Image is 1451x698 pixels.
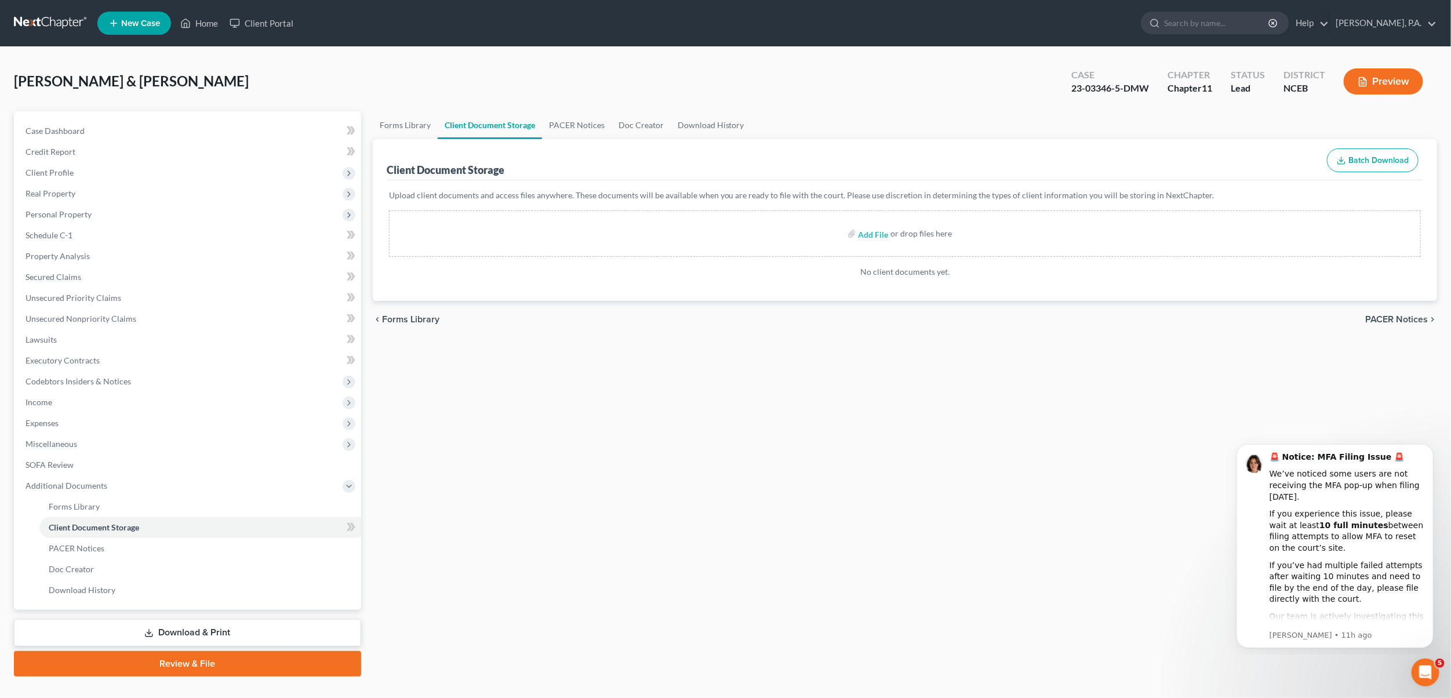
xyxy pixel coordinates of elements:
[1164,12,1270,34] input: Search by name...
[49,585,115,595] span: Download History
[389,190,1421,201] p: Upload client documents and access files anywhere. These documents will be available when you are...
[26,168,74,177] span: Client Profile
[16,455,361,475] a: SOFA Review
[49,522,139,532] span: Client Document Storage
[16,141,361,162] a: Credit Report
[16,329,361,350] a: Lawsuits
[1290,13,1329,34] a: Help
[14,651,361,677] a: Review & File
[39,580,361,601] a: Download History
[26,251,90,261] span: Property Analysis
[1330,13,1437,34] a: [PERSON_NAME], P.A.
[49,543,104,553] span: PACER Notices
[1283,68,1325,82] div: District
[542,111,612,139] a: PACER Notices
[39,538,361,559] a: PACER Notices
[1231,82,1265,95] div: Lead
[1202,82,1212,93] span: 11
[1365,315,1428,324] span: PACER Notices
[1344,68,1423,94] button: Preview
[1168,68,1212,82] div: Chapter
[26,230,72,240] span: Schedule C-1
[26,126,85,136] span: Case Dashboard
[26,355,100,365] span: Executory Contracts
[1168,82,1212,95] div: Chapter
[49,501,100,511] span: Forms Library
[1435,659,1445,668] span: 5
[39,496,361,517] a: Forms Library
[26,272,81,282] span: Secured Claims
[16,121,361,141] a: Case Dashboard
[382,315,439,324] span: Forms Library
[16,308,361,329] a: Unsecured Nonpriority Claims
[26,293,121,303] span: Unsecured Priority Claims
[174,13,224,34] a: Home
[39,517,361,538] a: Client Document Storage
[14,619,361,646] a: Download & Print
[16,225,361,246] a: Schedule C-1
[121,19,160,28] span: New Case
[1327,148,1419,173] button: Batch Download
[1365,315,1437,324] button: PACER Notices chevron_right
[612,111,671,139] a: Doc Creator
[1071,82,1149,95] div: 23-03346-5-DMW
[14,72,249,89] span: [PERSON_NAME] & [PERSON_NAME]
[26,376,131,386] span: Codebtors Insiders & Notices
[1219,433,1451,655] iframe: Intercom notifications message
[26,188,75,198] span: Real Property
[1412,659,1439,686] iframe: Intercom live chat
[16,267,361,288] a: Secured Claims
[26,439,77,449] span: Miscellaneous
[890,228,952,239] div: or drop files here
[373,315,382,324] i: chevron_left
[26,147,75,157] span: Credit Report
[16,246,361,267] a: Property Analysis
[26,418,59,428] span: Expenses
[1348,155,1409,165] span: Batch Download
[1071,68,1149,82] div: Case
[26,397,52,407] span: Income
[438,111,542,139] a: Client Document Storage
[224,13,299,34] a: Client Portal
[373,111,438,139] a: Forms Library
[387,163,504,177] div: Client Document Storage
[39,559,361,580] a: Doc Creator
[1428,315,1437,324] i: chevron_right
[16,288,361,308] a: Unsecured Priority Claims
[26,209,92,219] span: Personal Property
[26,314,136,323] span: Unsecured Nonpriority Claims
[1283,82,1325,95] div: NCEB
[49,564,94,574] span: Doc Creator
[1231,68,1265,82] div: Status
[671,111,751,139] a: Download History
[26,481,107,490] span: Additional Documents
[373,315,439,324] button: chevron_left Forms Library
[26,335,57,344] span: Lawsuits
[26,460,74,470] span: SOFA Review
[16,350,361,371] a: Executory Contracts
[389,266,1421,278] p: No client documents yet.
